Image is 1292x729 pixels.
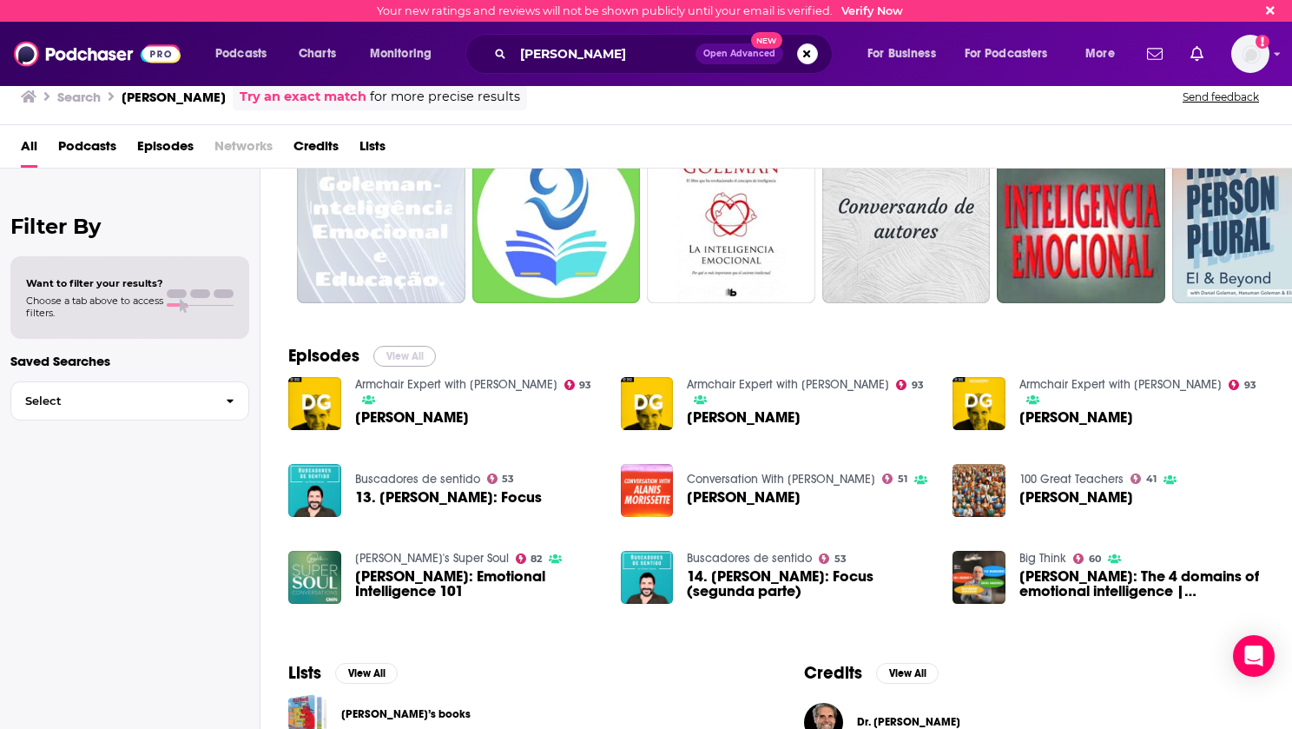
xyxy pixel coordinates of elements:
a: Podcasts [58,132,116,168]
img: User Profile [1231,35,1269,73]
img: 14. Daniel Goleman: Focus (segunda parte) [621,551,674,604]
span: 53 [834,555,847,563]
span: [PERSON_NAME] [1019,490,1133,505]
span: 41 [1146,475,1157,483]
h2: Episodes [288,345,359,367]
a: Daniel Goleman: The 4 domains of emotional intelligence | Daniel Goleman for Big Think+ [1019,569,1264,599]
button: Select [10,381,249,421]
img: Daniel Goleman: Emotional Intelligence 101 [288,551,341,604]
input: Search podcasts, credits, & more... [513,40,695,68]
a: Daniel Goleman [355,410,469,425]
a: Daniel Goleman: Emotional Intelligence 101 [355,569,600,599]
span: Credits [293,132,339,168]
a: Conversation With Alanis Morissette [687,472,875,487]
span: Monitoring [370,42,432,66]
h3: Search [57,89,101,105]
a: 51 [882,474,907,484]
span: For Podcasters [965,42,1048,66]
a: Daniel Goleman [687,490,801,505]
a: 60 [1073,553,1101,564]
a: Oprah's Super Soul [355,551,509,566]
img: Daniel Goleman [288,377,341,430]
img: Podchaser - Follow, Share and Rate Podcasts [14,37,181,70]
a: 41 [1130,474,1157,484]
svg: Email not verified [1256,35,1269,49]
button: View All [876,663,939,684]
span: New [751,32,782,49]
a: Show notifications dropdown [1183,39,1210,69]
a: Try an exact match [240,87,366,107]
a: 100 Great Teachers [1019,472,1124,487]
img: Daniel Goleman: The 4 domains of emotional intelligence | Daniel Goleman for Big Think+ [953,551,1005,604]
span: More [1085,42,1115,66]
a: 93 [1229,380,1256,390]
h2: Credits [804,662,862,684]
button: open menu [358,40,454,68]
span: Select [11,395,212,407]
div: Your new ratings and reviews will not be shown publicly until your email is verified. [377,4,903,17]
a: Buscadores de sentido [355,472,480,487]
a: Buscadores de sentido [687,551,812,566]
div: Open Intercom Messenger [1233,635,1275,677]
span: Open Advanced [703,50,775,58]
a: Armchair Expert with Dax Shepard [1019,377,1222,392]
a: Show notifications dropdown [1140,39,1170,69]
span: [PERSON_NAME] [1019,410,1133,425]
a: ListsView All [288,662,398,684]
button: open menu [953,40,1073,68]
span: 82 [531,555,542,563]
a: Armchair Expert with Dax Shepard [355,377,557,392]
span: For Business [867,42,936,66]
a: [PERSON_NAME]’s books [341,705,471,724]
span: 93 [1244,381,1256,389]
a: All [21,132,37,168]
span: Dr. [PERSON_NAME] [857,715,960,729]
span: 53 [502,475,514,483]
span: Networks [214,132,273,168]
span: Want to filter your results? [26,277,163,289]
span: 51 [898,475,907,483]
a: 93 [564,380,592,390]
span: 60 [1089,555,1101,563]
span: 14. [PERSON_NAME]: Focus (segunda parte) [687,569,932,599]
a: Charts [287,40,346,68]
span: [PERSON_NAME]: The 4 domains of emotional intelligence | [PERSON_NAME] for Big Think+ [1019,569,1264,599]
a: Daniel Goleman [1019,410,1133,425]
img: Daniel Goleman [621,377,674,430]
span: [PERSON_NAME] [687,490,801,505]
button: open menu [855,40,958,68]
img: Daniel Goleman [621,464,674,517]
span: for more precise results [370,87,520,107]
a: Armchair Expert with Dax Shepard [687,377,889,392]
button: View All [335,663,398,684]
h2: Lists [288,662,321,684]
img: Daniel Goleman [953,377,1005,430]
a: EpisodesView All [288,345,436,367]
a: 13. Daniel Goleman: Focus [288,464,341,517]
a: Daniel Goleman [687,410,801,425]
span: 93 [579,381,591,389]
h3: [PERSON_NAME] [122,89,226,105]
a: Episodes [137,132,194,168]
span: [PERSON_NAME]: Emotional Intelligence 101 [355,569,600,599]
a: 14. Daniel Goleman: Focus (segunda parte) [687,569,932,599]
button: open menu [1073,40,1137,68]
span: Podcasts [215,42,267,66]
a: 53 [819,553,847,564]
p: Saved Searches [10,353,249,369]
img: Daniel Goleman [953,464,1005,517]
span: Logged in as kimmiveritas [1231,35,1269,73]
button: Show profile menu [1231,35,1269,73]
h2: Filter By [10,214,249,239]
button: open menu [203,40,289,68]
span: 93 [912,381,924,389]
